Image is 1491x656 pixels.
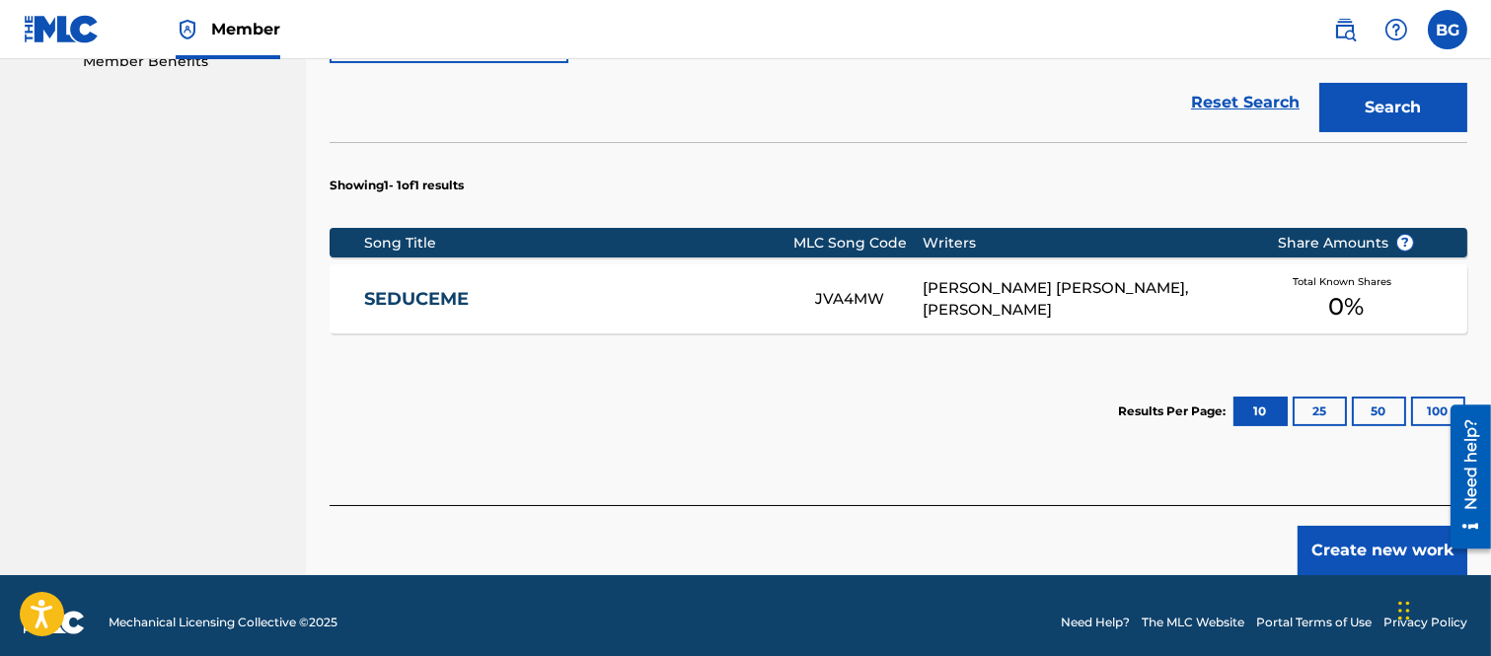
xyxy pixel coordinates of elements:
[176,18,199,41] img: Top Rightsholder
[330,177,464,194] p: Showing 1 - 1 of 1 results
[1384,18,1408,41] img: help
[1298,526,1467,575] button: Create new work
[1256,614,1372,631] a: Portal Terms of Use
[83,51,282,72] a: Member Benefits
[109,614,337,631] span: Mechanical Licensing Collective © 2025
[1328,289,1364,325] span: 0 %
[1428,10,1467,49] div: User Menu
[1142,614,1244,631] a: The MLC Website
[815,288,924,311] div: JVA4MW
[1333,18,1357,41] img: search
[1181,81,1309,124] a: Reset Search
[1383,614,1467,631] a: Privacy Policy
[1436,398,1491,556] iframe: Resource Center
[1233,397,1288,426] button: 10
[793,233,923,254] div: MLC Song Code
[923,233,1247,254] div: Writers
[1118,402,1230,420] p: Results Per Page:
[1377,10,1416,49] div: Help
[1319,83,1467,132] button: Search
[211,18,280,40] span: Member
[1325,10,1365,49] a: Public Search
[364,288,788,311] a: SEDUCEME
[1293,397,1347,426] button: 25
[923,277,1247,322] div: [PERSON_NAME] [PERSON_NAME], [PERSON_NAME]
[364,233,793,254] div: Song Title
[1411,397,1465,426] button: 100
[1352,397,1406,426] button: 50
[1392,561,1491,656] iframe: Chat Widget
[24,15,100,43] img: MLC Logo
[1392,561,1491,656] div: Widget de chat
[1397,235,1413,251] span: ?
[1293,274,1399,289] span: Total Known Shares
[1278,233,1414,254] span: Share Amounts
[1061,614,1130,631] a: Need Help?
[1398,581,1410,640] div: Arrastrar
